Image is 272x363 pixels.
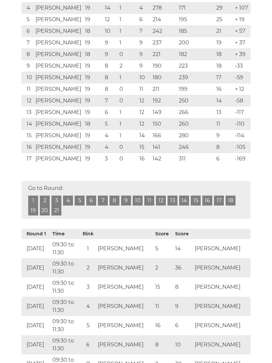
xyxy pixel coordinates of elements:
td: 10 [173,335,193,354]
a: 16 [202,196,212,206]
td: 12 [138,107,151,118]
td: 09:30 to 11:30 [51,297,80,316]
td: 237 [151,37,177,49]
td: 19 [83,130,103,142]
td: 10 [22,72,34,84]
td: 13 [22,107,34,118]
td: 11 [22,84,34,95]
td: 15 [22,130,34,142]
a: 4 [63,196,73,206]
a: 18 [226,196,236,206]
td: -110 [233,118,250,130]
td: 09:30 to 11:30 [51,316,80,335]
td: 1 [118,130,138,142]
a: 21 [51,206,61,215]
td: 266 [177,107,214,118]
td: 19 [215,37,233,49]
div: Go to Round: [22,181,250,219]
td: 19 [83,14,103,26]
td: 9 [138,49,151,60]
td: 280 [177,130,214,142]
td: 12 [138,118,151,130]
td: 5 [22,14,34,26]
td: [PERSON_NAME] [34,153,83,165]
td: 149 [151,107,177,118]
td: + 12 [233,84,250,95]
td: 15 [138,142,151,153]
td: 16 [154,316,173,335]
td: 5 [80,316,96,335]
td: 185 [177,26,214,37]
td: 16 [22,142,34,153]
td: 14 [215,95,233,107]
td: 8 [103,84,118,95]
a: 2 [40,196,50,206]
td: 180 [151,72,177,84]
td: 6 [103,107,118,118]
td: 0 [118,95,138,107]
td: [PERSON_NAME] [34,95,83,107]
td: -58 [233,95,250,107]
td: 19 [83,142,103,153]
td: 19 [83,107,103,118]
a: 9 [121,196,131,206]
td: 8 [103,60,118,72]
td: [PERSON_NAME] [34,26,83,37]
td: [PERSON_NAME] [34,107,83,118]
td: 6 [173,316,193,335]
td: [DATE] [22,277,51,297]
td: 142 [151,153,177,165]
td: 150 [151,118,177,130]
td: 3 [103,153,118,165]
td: + 57 [233,26,250,37]
td: + 37 [233,37,250,49]
td: 12 [138,95,151,107]
td: -105 [233,142,250,153]
td: [PERSON_NAME] [96,239,154,258]
td: [PERSON_NAME] [34,2,83,14]
td: 19 [83,2,103,14]
td: 278 [151,2,177,14]
td: 19 [83,95,103,107]
td: 221 [151,49,177,60]
td: 4 [22,2,34,14]
td: 13 [215,107,233,118]
td: + 39 [233,49,250,60]
td: 14 [22,118,34,130]
td: 9 [103,37,118,49]
td: 3 [80,277,96,297]
td: 1 [118,72,138,84]
td: 190 [151,60,177,72]
td: 1 [118,2,138,14]
td: 09:30 to 11:30 [51,258,80,277]
td: 6 [80,335,96,354]
td: 18 [83,26,103,37]
td: 1 [118,107,138,118]
td: [PERSON_NAME] [34,60,83,72]
td: [DATE] [22,258,51,277]
td: [DATE] [22,335,51,354]
td: 250 [177,95,214,107]
td: 260 [177,118,214,130]
a: 12 [156,196,166,206]
td: 7 [103,95,118,107]
td: -117 [233,107,250,118]
td: 1 [118,118,138,130]
td: 18 [215,49,233,60]
td: 9 [103,49,118,60]
td: 21 [215,26,233,37]
td: 25 [215,14,233,26]
a: 14 [179,196,189,206]
td: 18 [215,60,233,72]
td: 8 [215,142,233,153]
td: 18 [83,49,103,60]
td: 0 [118,153,138,165]
td: 141 [151,142,177,153]
td: 4 [103,130,118,142]
td: 09:30 to 11:30 [51,277,80,297]
td: 12 [22,95,34,107]
td: 11 [215,118,233,130]
a: 3 [51,196,61,206]
a: 13 [168,196,177,206]
td: 214 [151,14,177,26]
